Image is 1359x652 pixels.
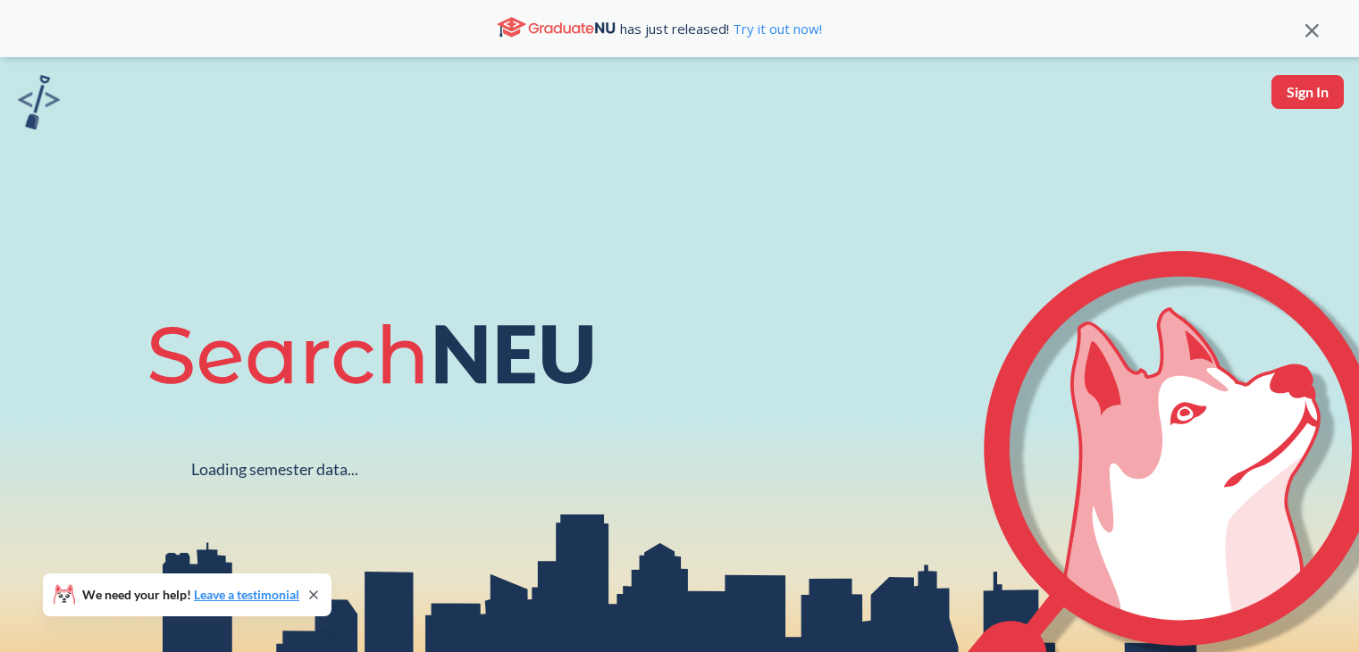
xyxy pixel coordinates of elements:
a: Try it out now! [729,20,822,38]
a: sandbox logo [18,75,60,135]
img: sandbox logo [18,75,60,130]
span: We need your help! [82,589,299,601]
a: Leave a testimonial [194,587,299,602]
div: Loading semester data... [191,459,358,480]
button: Sign In [1271,75,1344,109]
span: has just released! [620,19,822,38]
